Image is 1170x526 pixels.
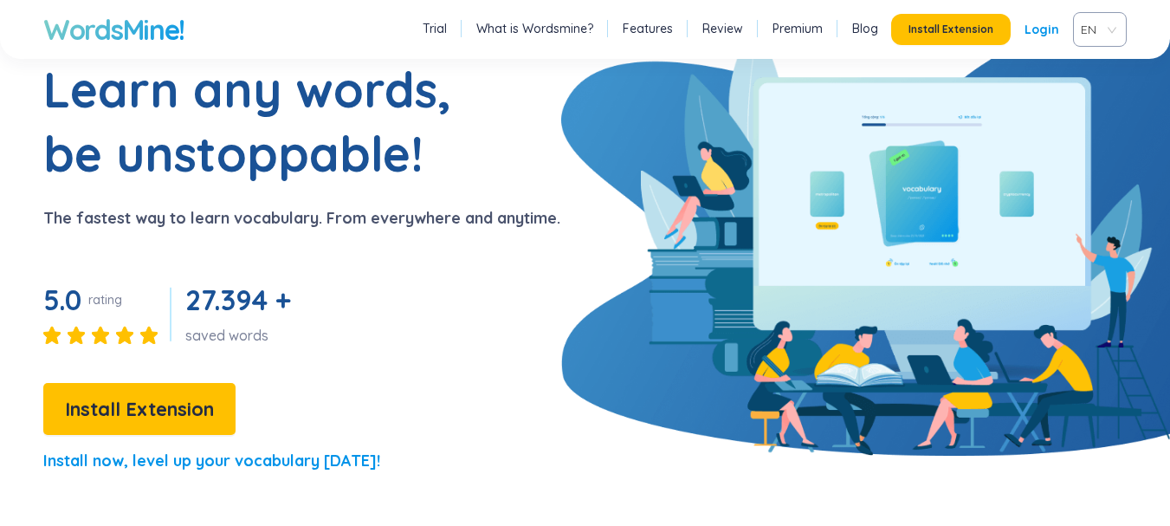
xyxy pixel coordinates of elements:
[852,20,878,37] a: Blog
[476,20,593,37] a: What is Wordsmine?
[43,57,476,185] h1: Learn any words, be unstoppable!
[43,206,560,231] p: The fastest way to learn vocabulary. From everywhere and anytime.
[623,20,673,37] a: Features
[88,291,122,308] div: rating
[1025,14,1059,45] a: Login
[891,14,1011,45] button: Install Extension
[43,402,236,419] a: Install Extension
[43,383,236,435] button: Install Extension
[423,20,447,37] a: Trial
[65,394,214,425] span: Install Extension
[772,20,823,37] a: Premium
[43,449,380,473] p: Install now, level up your vocabulary [DATE]!
[43,12,184,47] a: WordsMine!
[908,23,993,36] span: Install Extension
[185,282,290,317] span: 27.394 +
[1081,16,1112,42] span: VIE
[702,20,743,37] a: Review
[43,282,81,317] span: 5.0
[185,326,297,345] div: saved words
